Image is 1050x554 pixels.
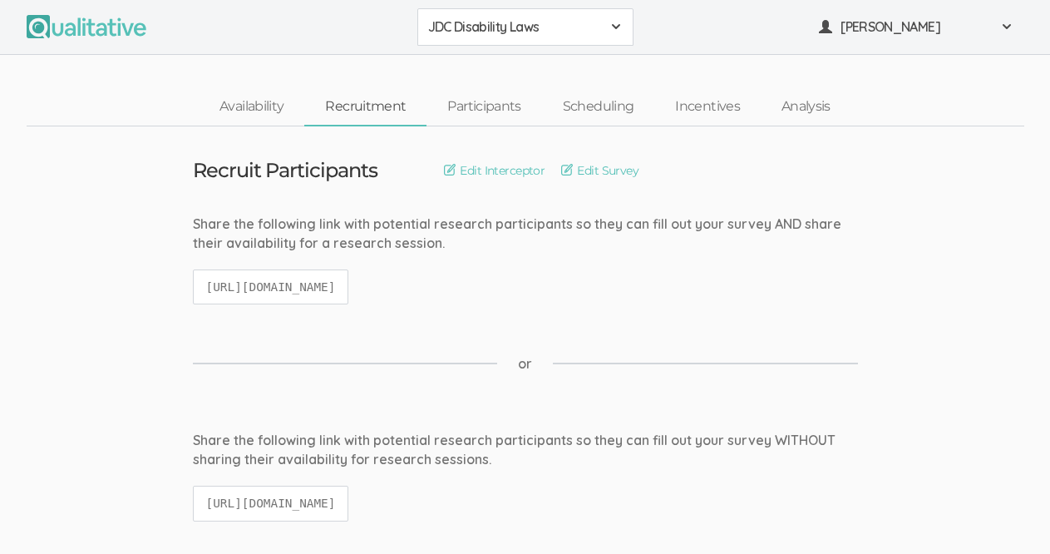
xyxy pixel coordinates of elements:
button: JDC Disability Laws [417,8,633,46]
span: [PERSON_NAME] [840,17,990,37]
iframe: Chat Widget [967,474,1050,554]
a: Participants [426,89,541,125]
img: Qualitative [27,15,146,38]
a: Analysis [761,89,851,125]
a: Availability [199,89,304,125]
code: [URL][DOMAIN_NAME] [193,486,349,522]
a: Edit Interceptor [444,161,545,180]
span: JDC Disability Laws [428,17,601,37]
a: Recruitment [304,89,426,125]
span: or [518,354,532,373]
div: Share the following link with potential research participants so they can fill out your survey AN... [193,215,858,253]
button: [PERSON_NAME] [808,8,1024,46]
h3: Recruit Participants [193,160,378,181]
a: Edit Survey [561,161,638,180]
a: Incentives [654,89,761,125]
a: Scheduling [542,89,655,125]
div: Share the following link with potential research participants so they can fill out your survey WI... [193,431,858,469]
code: [URL][DOMAIN_NAME] [193,270,349,305]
